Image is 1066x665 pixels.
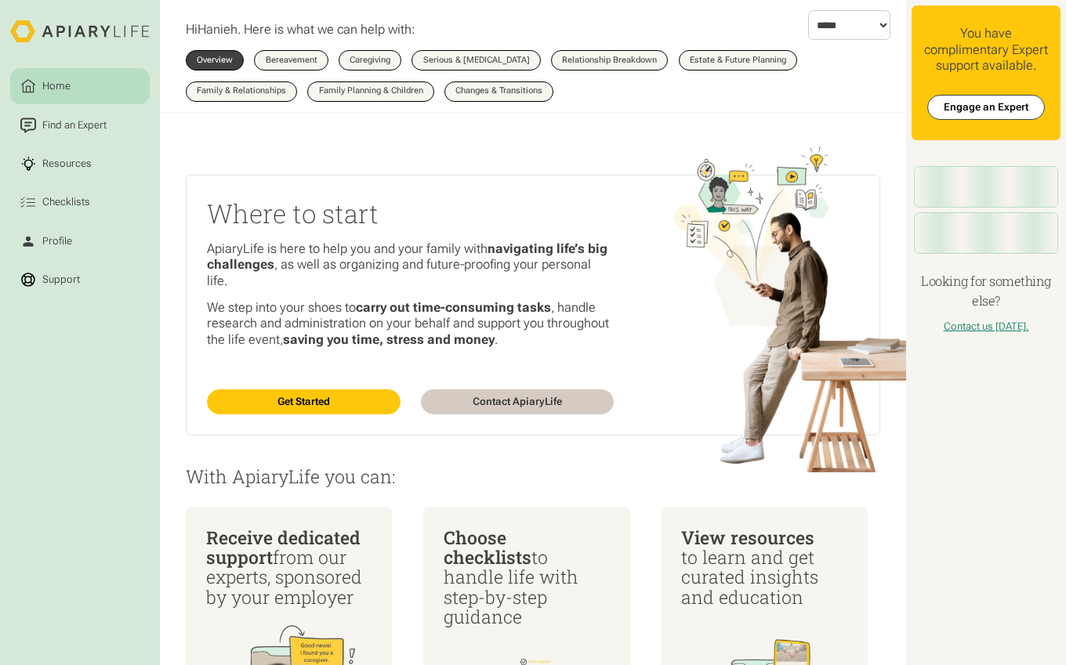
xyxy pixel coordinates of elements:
a: Profile [10,223,150,259]
a: Find an Expert [10,107,150,143]
a: Family & Relationships [186,81,297,102]
div: Relationship Breakdown [562,56,657,65]
a: Support [10,262,150,298]
span: Choose checklists [444,526,531,569]
h2: Where to start [207,196,614,230]
h4: Looking for something else? [912,272,1061,310]
strong: navigating life’s big challenges [207,241,607,273]
a: Changes & Transitions [444,81,553,102]
a: Get Started [207,389,400,414]
div: Serious & [MEDICAL_DATA] [423,56,530,65]
a: Overview [186,50,244,70]
div: Support [40,272,83,287]
a: Relationship Breakdown [551,50,668,70]
div: from our experts, sponsored by your employer [206,528,372,607]
a: Checklists [10,184,150,220]
div: Caregiving [350,56,390,65]
div: Family Planning & Children [319,87,423,96]
div: to learn and get curated insights and education [681,528,847,607]
strong: saving you time, stress and money [283,332,495,347]
p: ApiaryLife is here to help you and your family with , as well as organizing and future-proofing y... [207,241,614,290]
a: Estate & Future Planning [679,50,797,70]
a: Family Planning & Children [307,81,433,102]
form: Locale Form [808,10,890,40]
a: Bereavement [254,50,328,70]
div: to handle life with step-by-step guidance [444,528,609,627]
strong: carry out time-consuming tasks [356,300,551,315]
div: You have complimentary Expert support available. [922,26,1051,74]
p: We step into your shoes to , handle research and administration on your behalf and support you th... [207,300,614,349]
span: View resources [681,526,814,549]
div: Home [40,79,74,95]
span: Receive dedicated support [206,526,361,569]
div: Changes & Transitions [455,87,542,96]
a: Contact ApiaryLife [421,389,614,414]
div: Resources [40,156,95,172]
p: With ApiaryLife you can: [186,467,880,486]
div: Estate & Future Planning [690,56,786,65]
a: Home [10,68,150,104]
a: Caregiving [339,50,401,70]
a: Engage an Expert [927,95,1045,120]
div: Family & Relationships [197,87,286,96]
div: Profile [40,233,75,249]
a: Contact us [DATE]. [944,320,1029,332]
a: Serious & [MEDICAL_DATA] [412,50,540,70]
span: Hanieh [198,22,237,37]
a: Resources [10,146,150,182]
div: Find an Expert [40,117,110,133]
p: Hi . Here is what we can help with: [186,22,415,38]
div: Checklists [40,195,93,211]
div: Bereavement [266,56,317,65]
